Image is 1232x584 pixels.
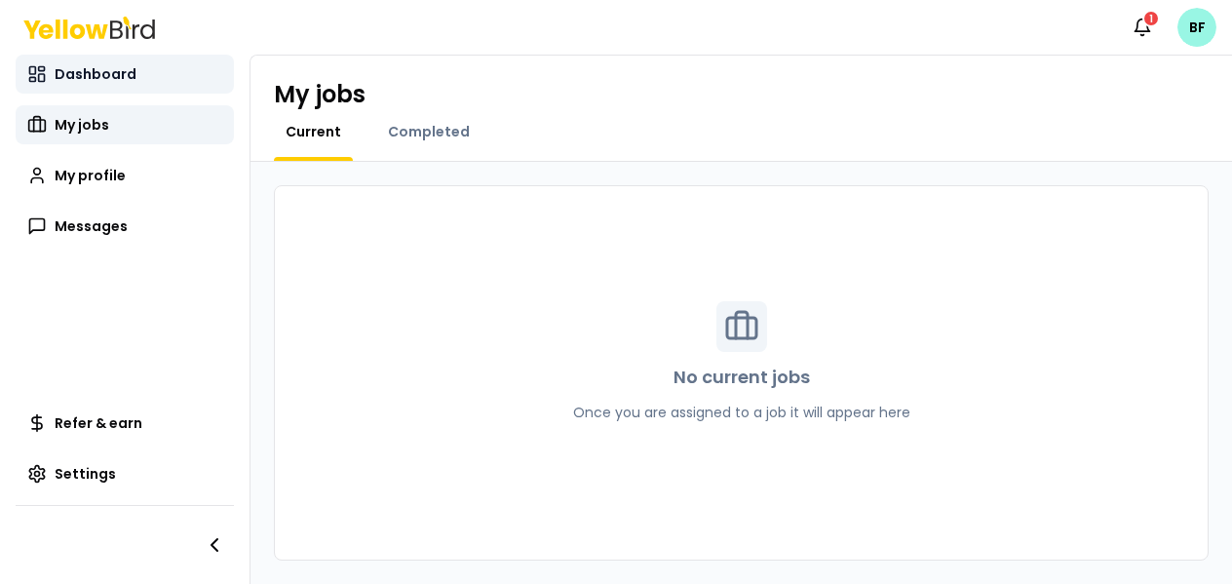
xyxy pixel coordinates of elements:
[1177,8,1216,47] span: BF
[573,403,910,422] p: Once you are assigned to a job it will appear here
[55,464,116,484] span: Settings
[274,122,353,141] a: Current
[376,122,481,141] a: Completed
[1123,8,1162,47] button: 1
[16,454,234,493] a: Settings
[55,166,126,185] span: My profile
[16,55,234,94] a: Dashboard
[16,207,234,246] a: Messages
[274,79,366,110] h1: My jobs
[55,413,142,433] span: Refer & earn
[1142,10,1160,27] div: 1
[388,122,470,141] span: Completed
[674,364,810,391] p: No current jobs
[55,115,109,135] span: My jobs
[55,216,128,236] span: Messages
[16,156,234,195] a: My profile
[16,105,234,144] a: My jobs
[286,122,341,141] span: Current
[55,64,136,84] span: Dashboard
[16,404,234,443] a: Refer & earn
